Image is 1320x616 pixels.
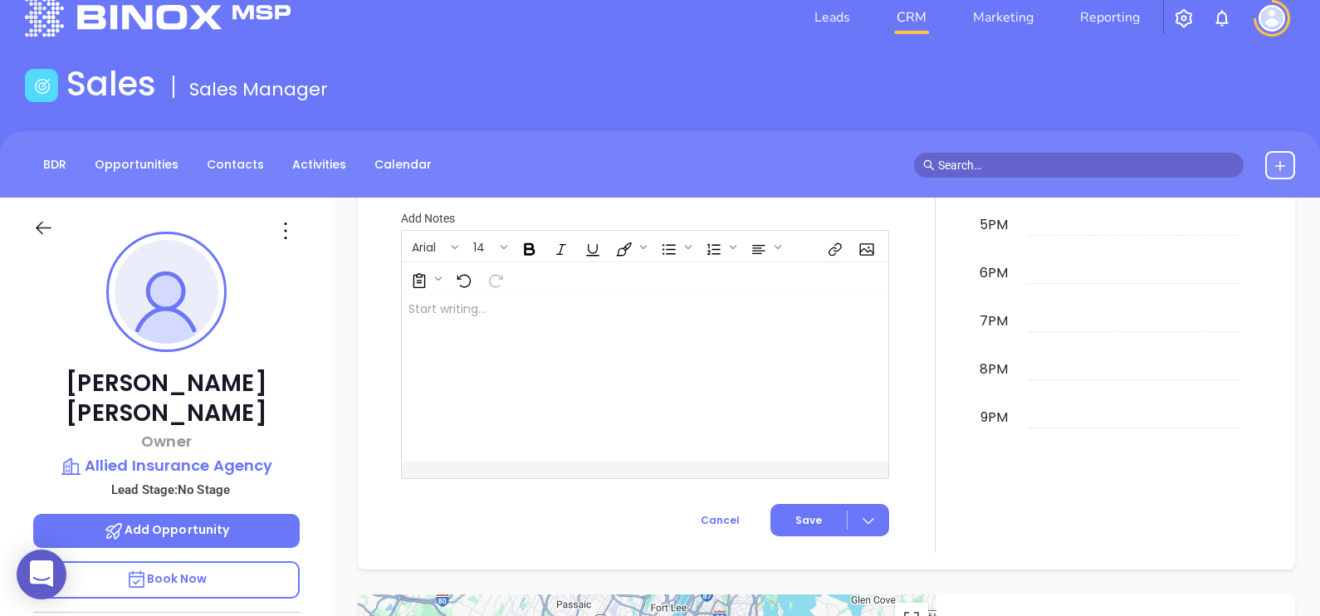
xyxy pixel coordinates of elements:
[42,479,300,501] p: Lead Stage: No Stage
[85,151,188,178] a: Opportunities
[742,232,785,261] span: Align
[890,1,933,34] a: CRM
[464,232,511,261] span: Font size
[479,264,509,292] span: Redo
[795,513,822,528] span: Save
[33,430,300,452] p: Owner
[608,232,651,261] span: Fill color or set the text color
[197,151,274,178] a: Contacts
[923,159,935,171] span: search
[770,504,889,536] button: Save
[465,239,493,251] span: 14
[697,232,741,261] span: Insert Ordered List
[513,232,543,261] span: Bold
[115,240,218,344] img: profile-user
[701,513,740,527] span: Cancel
[33,454,300,477] a: Allied Insurance Agency
[1174,8,1194,28] img: iconSetting
[850,232,880,261] span: Insert Image
[976,215,1011,235] div: 5pm
[966,1,1040,34] a: Marketing
[66,64,156,104] h1: Sales
[808,1,857,34] a: Leads
[401,209,889,227] p: Add Notes
[282,151,356,178] a: Activities
[977,408,1011,428] div: 9pm
[403,239,444,251] span: Arial
[938,156,1235,174] input: Search…
[545,232,574,261] span: Italic
[819,232,848,261] span: Insert link
[576,232,606,261] span: Underline
[403,264,446,292] span: Surveys
[403,232,448,261] button: Arial
[1212,8,1232,28] img: iconNotification
[364,151,442,178] a: Calendar
[670,504,770,536] button: Cancel
[189,76,328,102] span: Sales Manager
[976,263,1011,283] div: 6pm
[33,369,300,428] p: [PERSON_NAME] [PERSON_NAME]
[1073,1,1146,34] a: Reporting
[976,311,1011,331] div: 7pm
[104,521,230,538] span: Add Opportunity
[1259,5,1285,32] img: user
[653,232,696,261] span: Insert Unordered List
[33,151,76,178] a: BDR
[447,264,477,292] span: Undo
[126,570,208,587] span: Book Now
[403,232,462,261] span: Font family
[465,232,497,261] button: 14
[976,359,1011,379] div: 8pm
